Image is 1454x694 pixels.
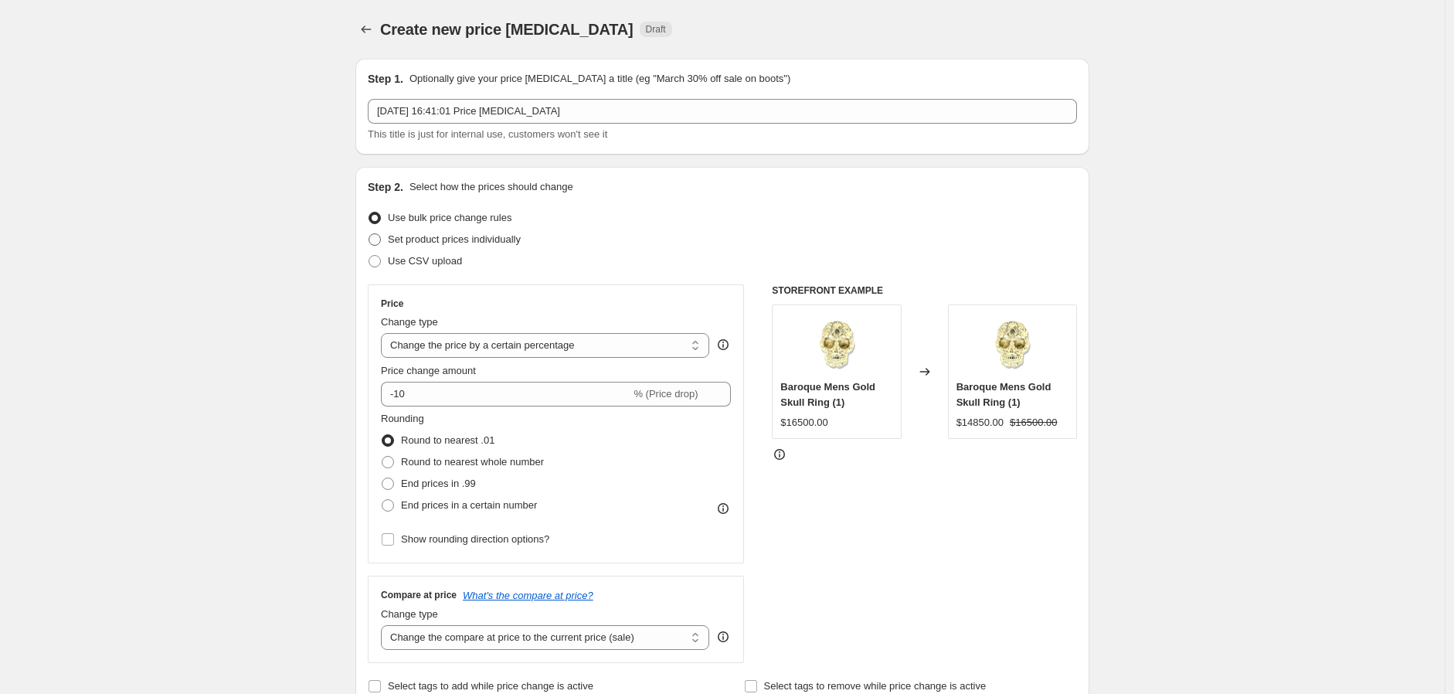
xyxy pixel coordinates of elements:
[981,313,1043,375] img: www-ajtofficial-com-ring-baroque-mens-skull-ring-gold-29927678673061_80x.png
[780,381,875,408] span: Baroque Mens Gold Skull Ring (1)
[956,381,1051,408] span: Baroque Mens Gold Skull Ring (1)
[463,590,593,601] button: What's the compare at price?
[381,316,438,328] span: Change type
[388,212,511,223] span: Use bulk price change rules
[355,19,377,40] button: Price change jobs
[401,456,544,468] span: Round to nearest whole number
[381,589,457,601] h3: Compare at price
[381,298,403,310] h3: Price
[780,417,827,428] span: $16500.00
[401,533,549,545] span: Show rounding direction options?
[764,680,987,692] span: Select tags to remove while price change is active
[381,382,630,407] input: -15
[388,255,462,267] span: Use CSV upload
[646,23,666,36] span: Draft
[381,608,438,620] span: Change type
[401,499,537,511] span: End prices in a certain number
[772,284,1077,297] h6: STOREFRONT EXAMPLE
[715,337,731,352] div: help
[381,365,476,376] span: Price change amount
[409,179,573,195] p: Select how the prices should change
[401,434,494,446] span: Round to nearest .01
[715,629,731,645] div: help
[1010,417,1057,428] span: $16500.00
[381,413,424,424] span: Rounding
[634,388,698,400] span: % (Price drop)
[401,478,476,489] span: End prices in .99
[388,233,521,245] span: Set product prices individually
[368,99,1077,124] input: 30% off holiday sale
[806,313,868,375] img: www-ajtofficial-com-ring-baroque-mens-skull-ring-gold-29927678673061_80x.png
[409,71,790,87] p: Optionally give your price [MEDICAL_DATA] a title (eg "March 30% off sale on boots")
[380,21,634,38] span: Create new price [MEDICAL_DATA]
[388,680,593,692] span: Select tags to add while price change is active
[368,128,607,140] span: This title is just for internal use, customers won't see it
[956,417,1004,428] span: $14850.00
[368,179,403,195] h2: Step 2.
[368,71,403,87] h2: Step 1.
